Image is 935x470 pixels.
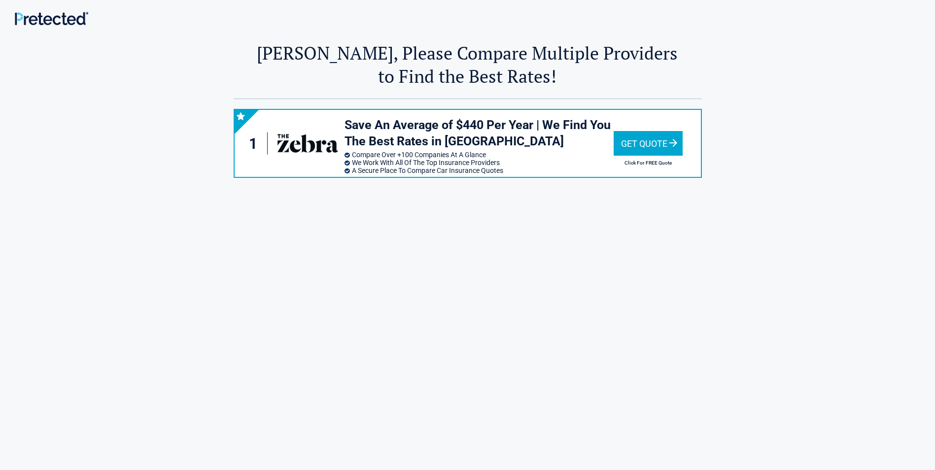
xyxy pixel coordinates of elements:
li: A Secure Place To Compare Car Insurance Quotes [345,167,614,174]
h2: [PERSON_NAME], Please Compare Multiple Providers to Find the Best Rates! [234,41,702,88]
h3: Save An Average of $440 Per Year | We Find You The Best Rates in [GEOGRAPHIC_DATA] [345,117,614,149]
img: Main Logo [15,12,88,25]
h2: Click For FREE Quote [614,160,683,166]
div: Get Quote [614,131,683,156]
img: thezebra's logo [276,128,339,159]
li: We Work With All Of The Top Insurance Providers [345,159,614,167]
div: 1 [244,133,268,155]
li: Compare Over +100 Companies At A Glance [345,151,614,159]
